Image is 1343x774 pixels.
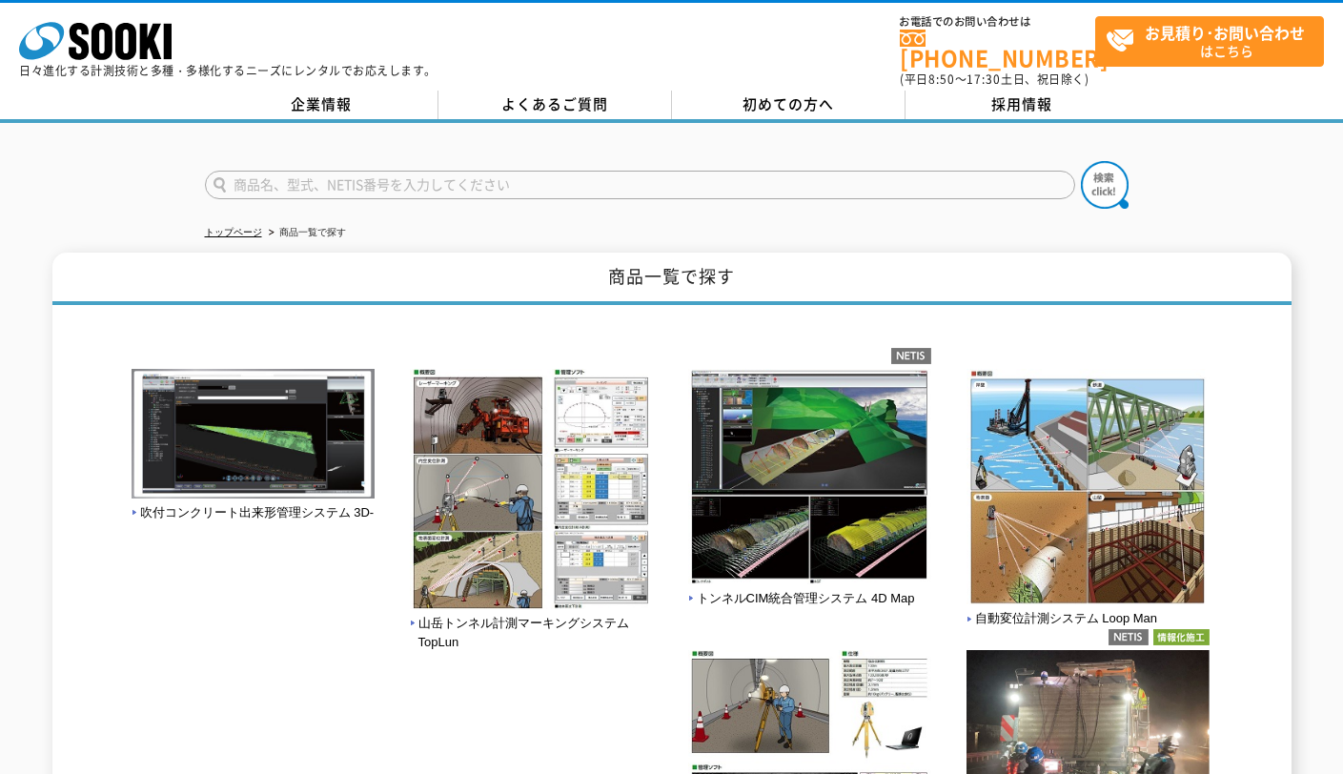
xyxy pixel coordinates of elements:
[967,71,1001,88] span: 17:30
[688,369,931,589] img: トンネルCIM統合管理システム 4D Map
[891,348,931,364] img: netis
[1109,629,1149,645] img: netis
[132,485,375,519] a: 吹付コンクリート出来形管理システム 3D-
[132,369,375,503] img: 吹付コンクリート出来形管理システム 3D-
[967,592,1210,626] a: 自動変位計測システム Loop Man
[1145,21,1305,44] strong: お見積り･お問い合わせ
[906,91,1139,119] a: 採用情報
[928,71,955,88] span: 8:50
[900,71,1089,88] span: (平日 ～ 土日、祝日除く)
[688,571,931,605] a: トンネルCIM統合管理システム 4D Map
[900,30,1095,69] a: [PHONE_NUMBER]
[1095,16,1324,67] a: お見積り･お問い合わせはこちら
[967,609,1158,629] span: 自動変位計測システム Loop Man
[52,253,1292,305] h1: 商品一覧で探す
[205,227,262,237] a: トップページ
[900,16,1095,28] span: お電話でのお問い合わせは
[743,93,834,114] span: 初めての方へ
[205,171,1075,199] input: 商品名、型式、NETIS番号を入力してください
[438,91,672,119] a: よくあるご質問
[688,589,915,609] span: トンネルCIM統合管理システム 4D Map
[672,91,906,119] a: 初めての方へ
[19,65,437,76] p: 日々進化する計測技術と多種・多様化するニーズにレンタルでお応えします。
[132,503,375,523] span: 吹付コンクリート出来形管理システム 3D-
[967,369,1210,610] img: 自動変位計測システム Loop Man
[1153,629,1210,645] img: 情報化施工
[1106,17,1323,65] span: はこちら
[410,614,653,654] span: 山岳トンネル計測マーキングシステム TopLun
[205,91,438,119] a: 企業情報
[410,369,653,614] img: 山岳トンネル計測マーキングシステム TopLun
[410,596,653,650] a: 山岳トンネル計測マーキングシステム TopLun
[265,223,346,243] li: 商品一覧で探す
[1081,161,1129,209] img: btn_search.png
